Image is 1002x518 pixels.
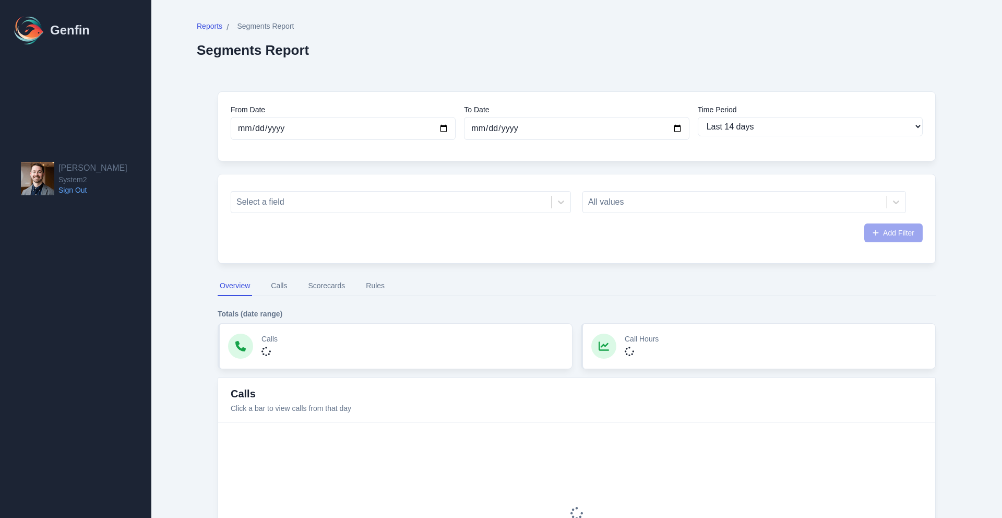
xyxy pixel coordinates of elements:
[698,104,923,115] label: Time Period
[50,22,90,39] h1: Genfin
[197,21,222,34] a: Reports
[58,174,127,185] span: System2
[197,42,309,58] h2: Segments Report
[269,276,289,296] button: Calls
[231,403,351,414] p: Click a bar to view calls from that day
[464,104,689,115] label: To Date
[231,386,351,401] h3: Calls
[218,276,252,296] button: Overview
[58,162,127,174] h2: [PERSON_NAME]
[237,21,294,31] span: Segments Report
[226,21,229,34] span: /
[13,14,46,47] img: Logo
[364,276,387,296] button: Rules
[261,334,278,344] p: Calls
[625,334,659,344] p: Call Hours
[864,223,923,242] button: Add Filter
[21,162,54,195] img: Jordan Stamman
[231,104,456,115] label: From Date
[58,185,127,195] a: Sign Out
[197,21,222,31] span: Reports
[306,276,347,296] button: Scorecards
[218,309,936,319] h4: Totals (date range)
